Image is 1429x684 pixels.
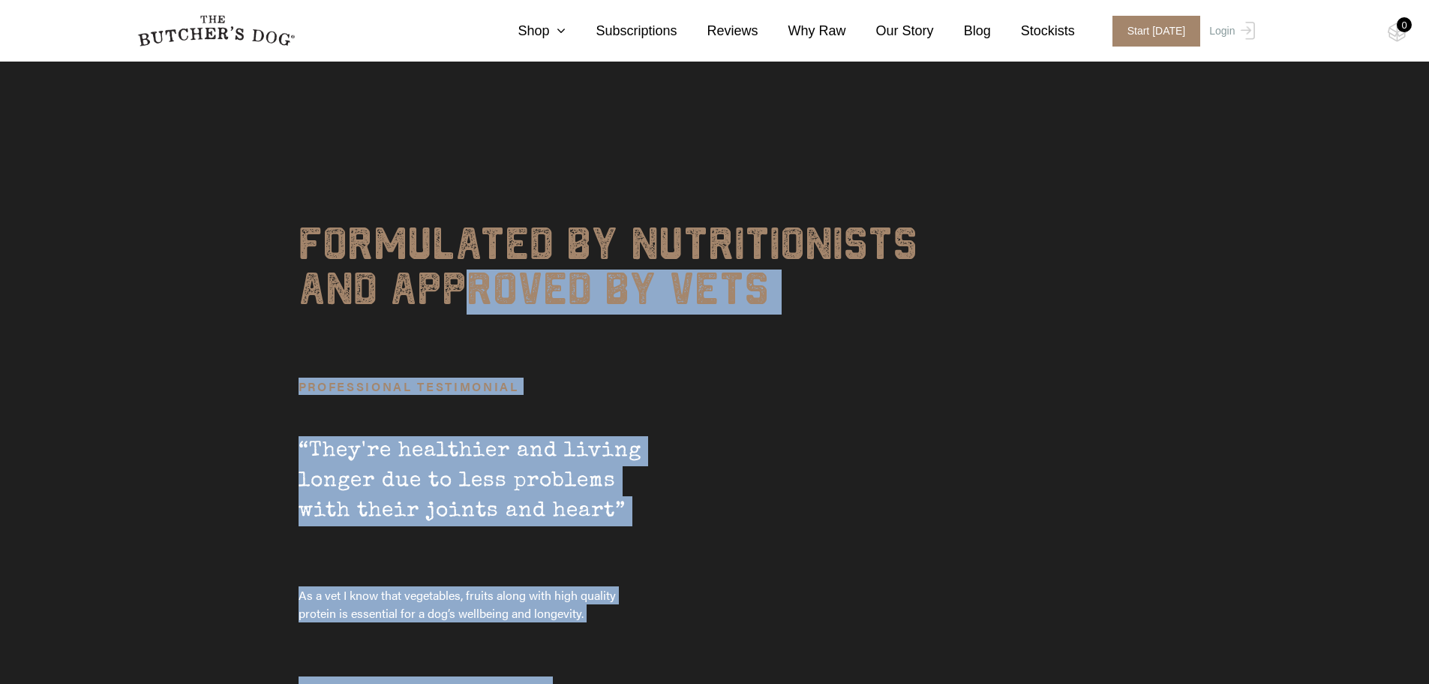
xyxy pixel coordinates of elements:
[299,224,1131,315] h6: Formulated by nutritionists and approved by vets
[566,21,677,41] a: Subscriptions
[991,21,1075,41] a: Stockists
[1205,16,1254,47] a: Login
[698,382,1130,622] iframe: The Butcher&rsquo;s Dog &reg; | Dr Louise
[1397,17,1412,32] div: 0
[846,21,934,41] a: Our Story
[934,21,991,41] a: Blog
[1097,16,1206,47] a: Start [DATE]
[677,21,758,41] a: Reviews
[1388,23,1406,42] img: TBD_Cart-Empty.png
[488,21,566,41] a: Shop
[299,586,651,622] span: As a vet I know that vegetables, fruits along with high quality protein is essential for a dog’s ...
[299,382,651,391] span: PROFESSIONAL TESTIMONIAL
[758,21,846,41] a: Why Raw
[1112,16,1201,47] span: Start [DATE]
[299,391,651,586] span: “They're healthier and living longer due to less problems with their joints and heart”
